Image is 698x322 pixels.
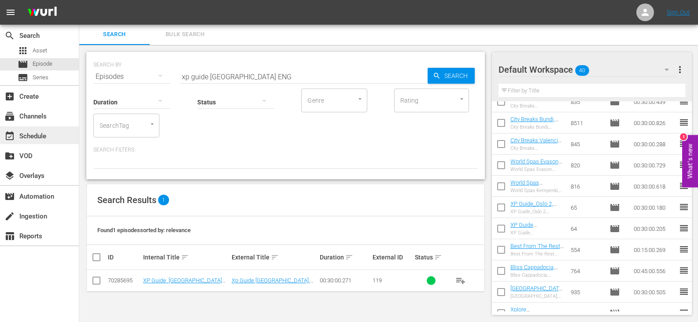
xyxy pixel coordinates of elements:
[609,160,620,170] span: Episode
[93,146,478,154] p: Search Filters:
[679,286,689,297] span: reorder
[630,218,679,239] td: 00:30:00.205
[609,287,620,297] span: Episode
[97,195,156,205] span: Search Results
[679,138,689,149] span: reorder
[679,181,689,191] span: reorder
[630,176,679,197] td: 00:30:00.618
[510,200,564,220] a: XP Guide_Oslo 2, [GEOGRAPHIC_DATA] (DU)
[510,230,564,236] div: XP Guide [GEOGRAPHIC_DATA] 1, [GEOGRAPHIC_DATA]
[33,46,47,55] span: Asset
[510,272,564,278] div: Bliss Cappadocia, [GEOGRAPHIC_DATA]
[5,7,16,18] span: menu
[4,30,15,41] span: Search
[510,158,562,185] a: World Spas Evason main, [PERSON_NAME] (DU)
[630,91,679,112] td: 00:30:00.439
[510,179,564,206] a: World Spas Kempenki, [GEOGRAPHIC_DATA] (DU)
[675,59,685,80] button: more_vert
[609,181,620,192] span: Episode
[680,133,687,140] div: 1
[510,222,564,255] a: XP Guide [GEOGRAPHIC_DATA] 1, [GEOGRAPHIC_DATA] (DU)
[510,167,564,172] div: World Spas Evason main, [PERSON_NAME]
[458,95,466,103] button: Open
[679,223,689,233] span: reorder
[682,135,698,187] button: Open Feedback Widget
[567,218,606,239] td: 64
[33,59,52,68] span: Episode
[441,68,475,84] span: Search
[510,251,564,257] div: Best From The Rest Oman Must Sees
[158,195,169,205] span: 1
[609,308,620,318] span: Episode
[148,120,156,128] button: Open
[108,277,140,284] div: 70285695
[18,59,28,70] span: Episode
[609,244,620,255] span: Episode
[93,64,171,89] div: Episodes
[510,209,564,215] div: XP Guide_Oslo 2, [GEOGRAPHIC_DATA]
[499,57,678,82] div: Default Workspace
[567,112,606,133] td: 8511
[567,133,606,155] td: 845
[232,252,317,263] div: External Title
[675,64,685,75] span: more_vert
[510,116,564,136] a: City Breaks Bundi, [GEOGRAPHIC_DATA] (DU)
[510,243,564,263] a: Best From The Rest Oman Must Sees (DU)
[232,277,314,290] a: Xp Guide [GEOGRAPHIC_DATA], [GEOGRAPHIC_DATA]
[567,197,606,218] td: 65
[679,307,689,318] span: reorder
[575,61,589,80] span: 40
[4,91,15,102] span: Create
[567,176,606,197] td: 816
[4,191,15,202] span: Automation
[155,30,215,40] span: Bulk Search
[455,275,466,286] span: playlist_add
[4,131,15,141] span: Schedule
[679,265,689,276] span: reorder
[630,281,679,303] td: 00:30:00.505
[108,254,140,261] div: ID
[510,124,564,130] div: City Breaks Bundi, [GEOGRAPHIC_DATA]
[567,91,606,112] td: 835
[143,277,225,290] a: XP Guide, [GEOGRAPHIC_DATA] (Eng)
[609,118,620,128] span: Episode
[609,96,620,107] span: Episode
[667,9,690,16] a: Sign Out
[510,293,564,299] div: [GEOGRAPHIC_DATA], [GEOGRAPHIC_DATA]
[609,266,620,276] span: Episode
[630,197,679,218] td: 00:30:00.180
[434,253,442,261] span: sort
[567,260,606,281] td: 764
[4,151,15,161] span: VOD
[33,73,48,82] span: Series
[510,264,564,284] a: Bliss Cappadocia, [GEOGRAPHIC_DATA] (DU)
[630,155,679,176] td: 00:30:00.729
[609,202,620,213] span: Episode
[4,231,15,241] span: Reports
[21,2,63,23] img: ans4CAIJ8jUAAAAAAAAAAAAAAAAAAAAAAAAgQb4GAAAAAAAAAAAAAAAAAAAAAAAAJMjXAAAAAAAAAAAAAAAAAAAAAAAAgAT5G...
[630,260,679,281] td: 00:45:00.556
[373,254,412,261] div: External ID
[18,72,28,83] span: Series
[143,252,229,263] div: Internal Title
[630,112,679,133] td: 00:30:00.826
[630,133,679,155] td: 00:30:00.288
[609,139,620,149] span: Episode
[679,96,689,107] span: reorder
[428,68,475,84] button: Search
[510,103,564,109] div: City Breaks [GEOGRAPHIC_DATA]
[4,111,15,122] span: subscriptions
[97,227,191,233] span: Found 1 episodes sorted by: relevance
[567,281,606,303] td: 935
[181,253,189,261] span: sort
[345,253,353,261] span: sort
[450,270,471,291] button: playlist_add
[679,202,689,212] span: reorder
[373,277,382,284] span: 119
[679,159,689,170] span: reorder
[630,239,679,260] td: 00:15:00.269
[609,223,620,234] span: Episode
[4,211,15,222] span: Ingestion
[415,252,447,263] div: Status
[510,137,561,157] a: City Breaks Valencia ([GEOGRAPHIC_DATA])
